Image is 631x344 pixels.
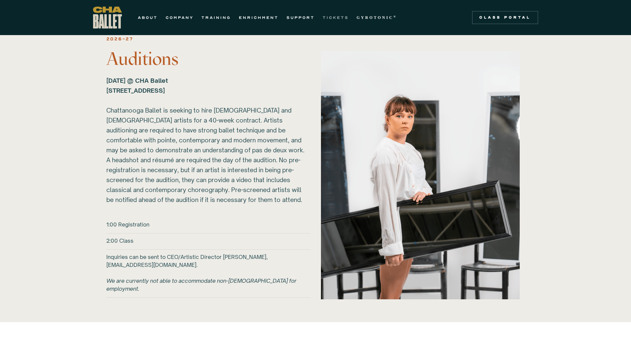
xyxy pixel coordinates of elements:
a: ABOUT [138,14,158,22]
div: Chattanooga Ballet is seeking to hire [DEMOGRAPHIC_DATA] and [DEMOGRAPHIC_DATA] artists for a 40-... [106,75,305,205]
a: Class Portal [472,11,538,24]
h6: 2:00 Class [106,237,133,245]
div: Class Portal [476,15,534,20]
div: 2026-27 [106,35,133,43]
a: ENRICHMENT [239,14,279,22]
sup: ® [394,15,397,18]
a: home [93,7,122,28]
a: TRAINING [201,14,231,22]
h6: Inquiries can be sent to CEO/Artistic Director [PERSON_NAME], [EMAIL_ADDRESS][DOMAIN_NAME]. [106,253,310,293]
em: We are currently not able to accommodate non-[DEMOGRAPHIC_DATA] for employment. [106,277,296,292]
strong: [DATE] @ CHA Ballet [STREET_ADDRESS] ‍ [106,77,168,94]
h3: Auditions [106,49,310,69]
a: SUPPORT [287,14,315,22]
strong: GYROTONIC [357,15,394,20]
a: GYROTONIC® [357,14,397,22]
a: COMPANY [166,14,193,22]
h6: 1:00 Registration [106,221,149,228]
a: TICKETS [323,14,349,22]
